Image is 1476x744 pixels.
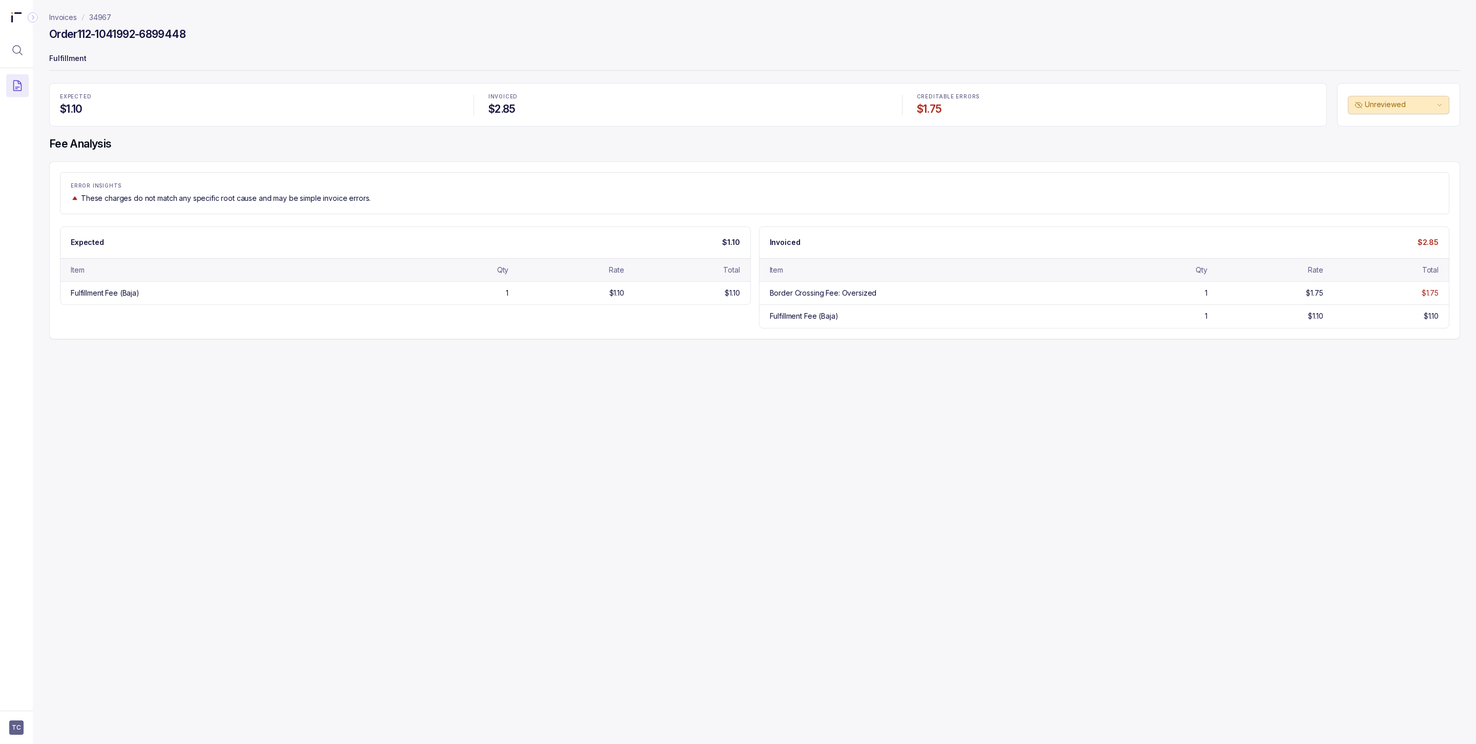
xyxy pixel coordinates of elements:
[1422,265,1439,275] div: Total
[71,265,84,275] div: Item
[1422,288,1439,298] div: $1.75
[9,720,24,735] button: User initials
[1205,288,1207,298] div: 1
[1424,311,1439,321] div: $1.10
[770,265,783,275] div: Item
[71,288,139,298] div: Fulfillment Fee (Baja)
[71,237,104,247] p: Expected
[917,102,1316,116] h4: $1.75
[1308,265,1323,275] div: Rate
[609,265,624,275] div: Rate
[49,12,111,23] nav: breadcrumb
[506,288,508,298] div: 1
[71,194,79,202] img: trend image
[725,288,740,298] div: $1.10
[770,237,801,247] p: Invoiced
[89,12,111,23] a: 34967
[1205,311,1207,321] div: 1
[49,27,186,42] h4: Order 112-1041992-6899448
[1308,311,1323,321] div: $1.10
[609,288,624,298] div: $1.10
[1348,96,1449,114] button: Unreviewed
[6,74,29,97] button: Menu Icon Button DocumentTextIcon
[722,237,740,247] p: $1.10
[1196,265,1207,275] div: Qty
[770,288,877,298] div: Border Crossing Fee: Oversized
[497,265,509,275] div: Qty
[488,102,888,116] h4: $2.85
[71,183,1439,189] p: ERROR INSIGHTS
[1418,237,1439,247] p: $2.85
[1365,99,1434,110] p: Unreviewed
[488,94,888,100] p: INVOICED
[6,39,29,61] button: Menu Icon Button MagnifyingGlassIcon
[723,265,740,275] div: Total
[27,11,39,24] div: Collapse Icon
[60,102,459,116] h4: $1.10
[1306,288,1323,298] div: $1.75
[770,311,838,321] div: Fulfillment Fee (Baja)
[49,137,1460,151] h4: Fee Analysis
[60,94,459,100] p: EXPECTED
[81,193,371,203] p: These charges do not match any specific root cause and may be simple invoice errors.
[917,94,1316,100] p: CREDITABLE ERRORS
[49,49,1460,70] p: Fulfillment
[49,12,77,23] a: Invoices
